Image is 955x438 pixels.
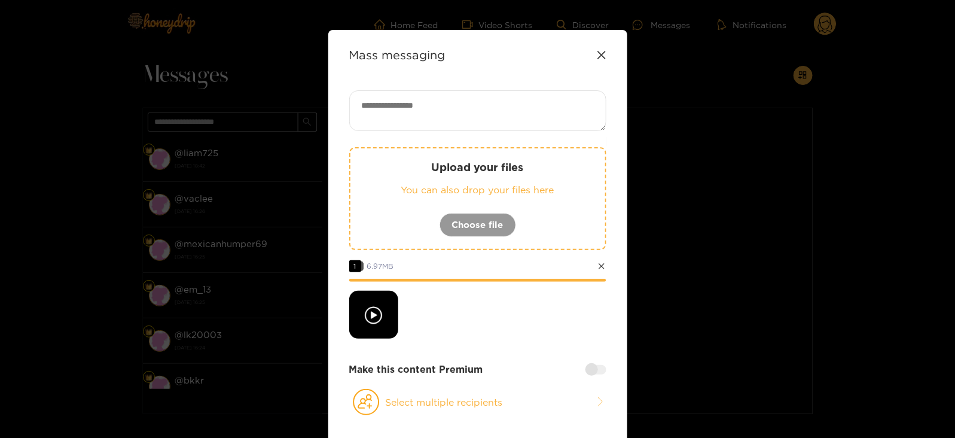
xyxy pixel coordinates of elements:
strong: Make this content Premium [349,363,483,376]
span: 6.97 MB [367,262,394,270]
strong: Mass messaging [349,48,446,62]
button: Choose file [440,213,516,237]
button: Select multiple recipients [349,388,606,416]
span: 1 [349,260,361,272]
p: Upload your files [374,160,581,174]
p: You can also drop your files here [374,183,581,197]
